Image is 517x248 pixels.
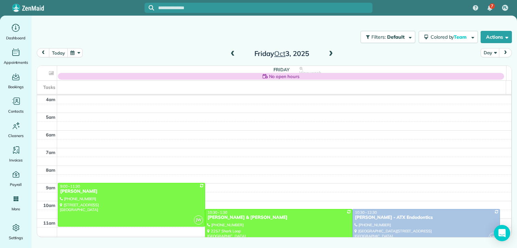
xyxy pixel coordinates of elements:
span: Bookings [8,83,24,90]
span: Team [454,34,468,40]
span: MD [489,233,498,242]
span: 8am [46,167,55,173]
span: Default [387,34,405,40]
span: Dashboard [6,35,26,41]
a: Cleaners [3,120,29,139]
svg: Focus search [149,5,154,11]
span: Appointments [4,59,28,66]
a: Dashboard [3,22,29,41]
button: today [49,48,68,57]
a: Settings [3,222,29,241]
span: Payroll [10,181,22,188]
span: View week [299,70,321,76]
span: 9:00 - 11:30 [60,184,80,189]
a: Contacts [3,96,29,115]
span: JW [194,215,203,225]
span: Settings [9,234,23,241]
div: Open Intercom Messenger [494,225,510,241]
span: No open hours [269,73,300,80]
span: Invoices [9,157,23,164]
span: Oct [274,49,285,58]
span: Friday [273,67,289,72]
span: 7am [46,150,55,155]
span: 10am [43,203,55,208]
button: prev [37,48,50,57]
span: Cleaners [8,132,23,139]
span: 6am [46,132,55,137]
span: PL [503,5,507,11]
span: 10:30 - 12:30 [355,210,377,215]
a: Invoices [3,145,29,164]
button: Day [481,48,499,57]
h2: Friday 3, 2025 [239,50,324,57]
a: Filters: Default [357,31,415,43]
a: Payroll [3,169,29,188]
div: [PERSON_NAME] [60,189,203,194]
span: 11am [43,220,55,226]
button: next [499,48,512,57]
button: Actions [481,31,512,43]
span: Contacts [8,108,23,115]
span: 7 [491,3,493,9]
span: Tasks [43,84,55,90]
span: 10:30 - 1:30 [207,210,227,215]
a: Bookings [3,71,29,90]
div: 7 unread notifications [483,1,497,16]
button: Focus search [145,5,154,11]
div: [PERSON_NAME] & [PERSON_NAME] [207,215,350,221]
span: 4am [46,97,55,102]
span: Colored by [431,34,469,40]
button: Filters: Default [361,31,415,43]
span: Filters: [371,34,386,40]
span: 5am [46,114,55,120]
a: Appointments [3,47,29,66]
button: Colored byTeam [419,31,478,43]
span: 9am [46,185,55,190]
span: More [12,206,20,212]
div: [PERSON_NAME] - ATX Endodontics [354,215,498,221]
